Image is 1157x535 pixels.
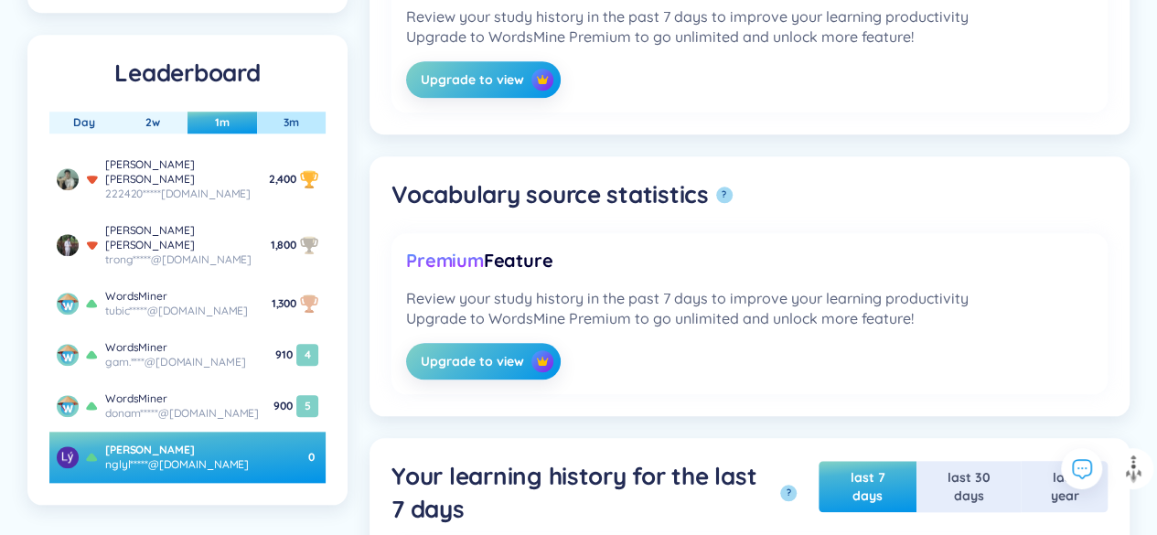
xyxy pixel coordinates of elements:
[406,288,969,328] div: Review your study history in the past 7 days to improve your learning productivity Upgrade to Wor...
[57,395,79,417] img: wm_1758379912203
[57,340,318,369] a: wm_1758409858218WordsMinergam.****@[DOMAIN_NAME] 9104
[105,443,249,457] div: [PERSON_NAME]
[57,293,79,315] img: wm_1757674025730
[1119,455,1148,484] img: to top
[421,70,524,89] span: Upgrade to view
[57,289,318,318] a: wm_1757674025730WordsMinertubic*****@[DOMAIN_NAME] 1,300
[391,460,773,526] h5: Your learning history for the last 7 days
[916,461,1021,512] button: last 30 days
[57,168,79,190] img: toannguyenminh418698623128
[57,391,318,421] a: wm_1758379912203WordsMinerdonam*****@[DOMAIN_NAME] 9005
[275,348,293,361] span: 910
[105,391,259,406] div: WordsMiner
[421,352,524,370] span: Upgrade to view
[296,344,318,366] div: 4
[1021,461,1108,512] button: last year
[105,340,245,355] div: WordsMiner
[406,61,561,98] button: Upgrade to viewcrown icon
[536,73,549,86] img: crown icon
[105,289,248,304] div: WordsMiner
[105,355,245,369] div: gam.****@[DOMAIN_NAME]
[406,249,484,272] span: Premium
[269,172,296,186] span: 2,400
[57,234,79,256] img: tronghuyluong415502681906
[296,395,318,417] div: 5
[105,223,256,252] div: [PERSON_NAME] [PERSON_NAME]
[105,157,254,187] div: [PERSON_NAME] [PERSON_NAME]
[391,178,709,211] h5: Vocabulary source statistics
[49,57,326,90] h5: Leaderboard
[406,248,1093,273] div: Feature
[131,112,175,134] button: 2w
[273,399,293,412] span: 900
[57,344,79,366] img: wm_1758409858218
[536,355,549,368] img: crown icon
[269,112,314,134] button: 3m
[57,446,79,468] img: lynguyen419384000849
[200,112,244,134] button: 1m
[271,238,296,251] span: 1,800
[819,461,916,512] button: last 7 days
[716,187,733,203] button: ?
[272,296,296,310] span: 1,300
[780,485,797,501] button: ?
[59,112,110,134] button: Day
[406,6,969,47] div: Review your study history in the past 7 days to improve your learning productivity Upgrade to Wor...
[57,443,318,472] a: lynguyen419384000849[PERSON_NAME]nglyl*****@[DOMAIN_NAME] 0
[57,157,318,201] a: toannguyenminh418698623128[PERSON_NAME] [PERSON_NAME]222420*****[DOMAIN_NAME] 2,400
[406,343,561,380] button: Upgrade to viewcrown icon
[308,450,315,464] span: 0
[57,223,318,267] a: tronghuyluong415502681906[PERSON_NAME] [PERSON_NAME]trong*****@[DOMAIN_NAME] 1,800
